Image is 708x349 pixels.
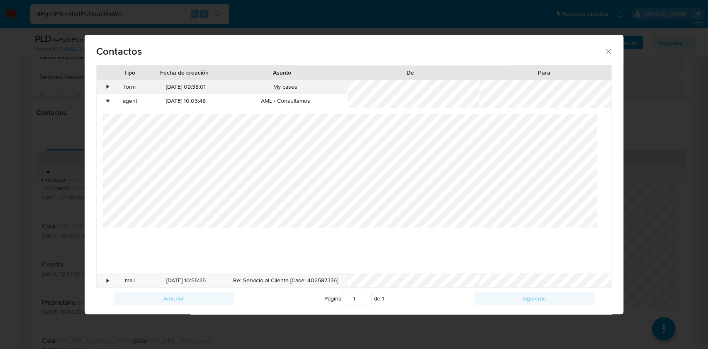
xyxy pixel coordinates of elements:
[111,94,148,108] div: agent
[223,80,348,94] div: My cases
[604,47,612,55] button: close
[227,68,337,77] div: Asunto
[114,292,234,305] button: Anterior
[483,68,605,77] div: Para
[349,68,471,77] div: De
[474,292,594,305] button: Siguiente
[117,68,142,77] div: Tipo
[148,274,223,288] div: [DATE] 10:55:25
[96,46,604,56] span: Contactos
[223,274,348,288] div: Re: Servicio al Cliente [Case: 402587376]
[111,274,148,288] div: mail
[148,94,223,108] div: [DATE] 10:03:48
[111,80,148,94] div: form
[107,276,109,285] div: •
[107,83,109,91] div: •
[107,97,109,105] div: •
[154,68,215,77] div: Fecha de creación
[324,292,384,305] span: Página de
[382,294,384,303] span: 1
[148,80,223,94] div: [DATE] 09:38:01
[223,94,348,108] div: AML - Consultamos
